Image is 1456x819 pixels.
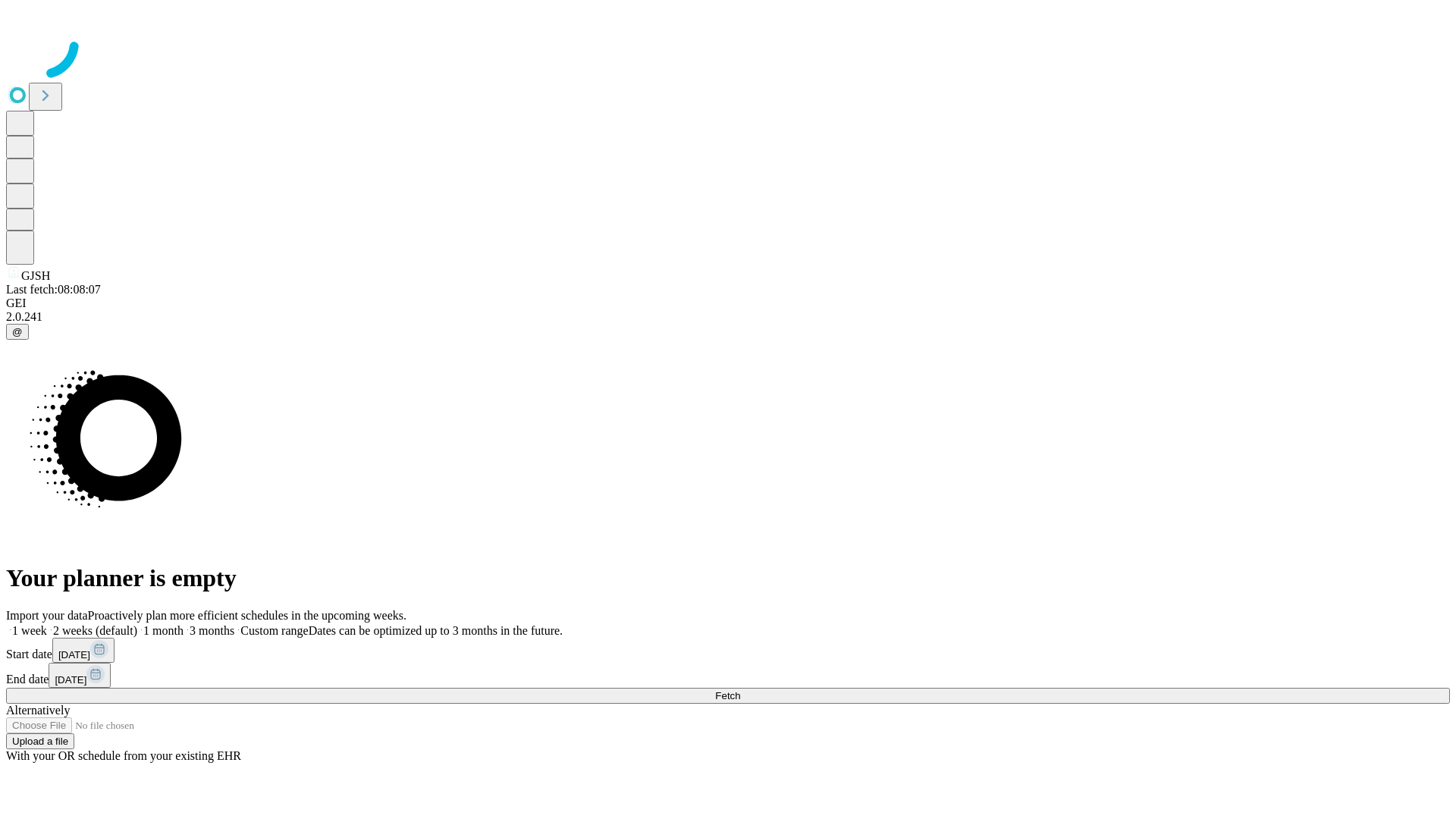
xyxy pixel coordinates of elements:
[49,663,111,688] button: [DATE]
[309,624,563,637] span: Dates can be optimized up to 3 months in the future.
[12,326,23,337] span: @
[58,649,90,661] span: [DATE]
[53,624,137,637] span: 2 weeks (default)
[21,269,50,282] span: GJSH
[6,638,1450,663] div: Start date
[52,638,115,663] button: [DATE]
[143,624,184,637] span: 1 month
[12,624,47,637] span: 1 week
[6,283,101,296] span: Last fetch: 08:08:07
[6,704,70,717] span: Alternatively
[715,690,740,701] span: Fetch
[6,663,1450,688] div: End date
[6,297,1450,310] div: GEI
[6,310,1450,324] div: 2.0.241
[6,733,74,749] button: Upload a file
[6,688,1450,704] button: Fetch
[6,324,29,340] button: @
[6,749,241,762] span: With your OR schedule from your existing EHR
[6,609,88,622] span: Import your data
[55,674,86,686] span: [DATE]
[88,609,406,622] span: Proactively plan more efficient schedules in the upcoming weeks.
[6,564,1450,592] h1: Your planner is empty
[240,624,308,637] span: Custom range
[190,624,234,637] span: 3 months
